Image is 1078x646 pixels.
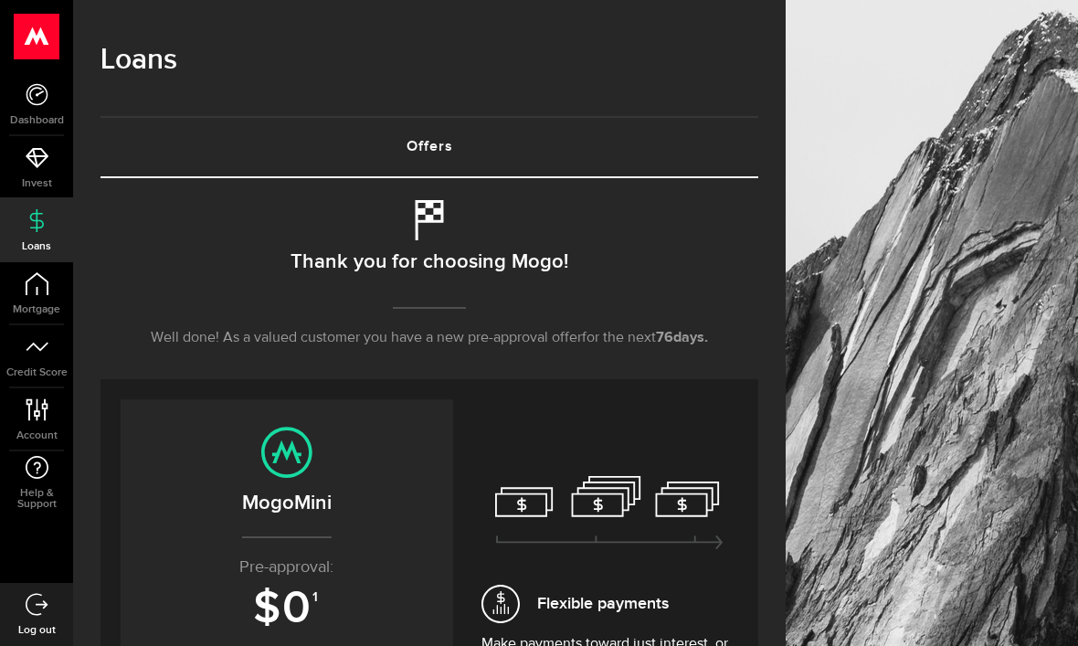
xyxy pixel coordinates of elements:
[582,331,656,345] span: for the next
[253,581,282,636] span: $
[151,331,582,345] span: Well done! As a valued customer you have a new pre-approval offer
[291,243,568,281] h2: Thank you for choosing Mogo!
[282,581,312,636] span: 0
[673,331,708,345] span: days.
[100,116,758,178] ul: Tabs Navigation
[656,331,673,345] span: 76
[139,556,435,580] p: Pre-approval:
[537,591,669,616] span: Flexible payments
[312,589,320,606] sup: 1
[100,118,758,176] a: Offers
[1001,569,1078,646] iframe: LiveChat chat widget
[139,488,435,518] h2: MogoMini
[100,37,758,84] h1: Loans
